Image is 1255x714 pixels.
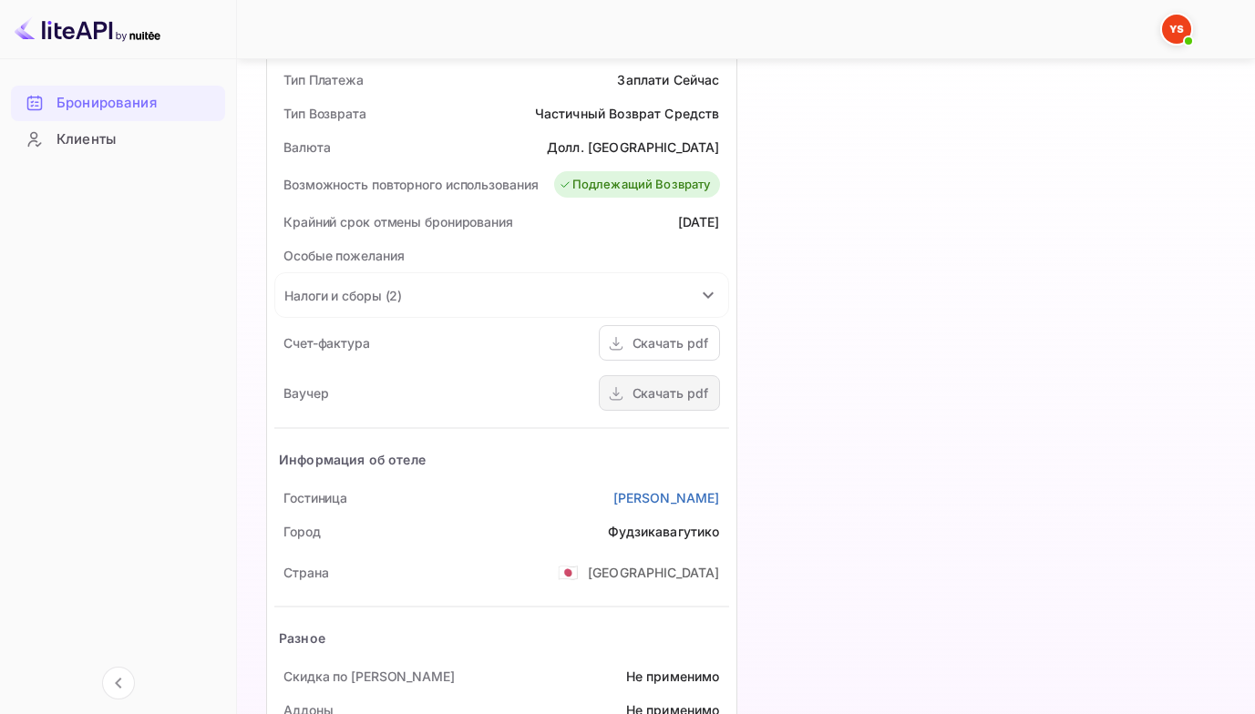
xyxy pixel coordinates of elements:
[617,72,719,87] ya-tr-span: Заплати Сейчас
[283,565,328,580] ya-tr-span: Страна
[397,288,402,303] ya-tr-span: )
[558,562,579,582] ya-tr-span: 🇯🇵
[15,15,160,44] img: Логотип LiteAPI
[11,122,225,158] div: Клиенты
[283,214,513,229] ya-tr-span: Крайний срок отмены бронирования
[613,488,720,507] a: [PERSON_NAME]
[11,86,225,121] div: Бронирования
[572,176,711,194] ya-tr-span: Подлежащий Возврату
[588,565,720,580] ya-tr-span: [GEOGRAPHIC_DATA]
[633,335,708,351] ya-tr-span: Скачать pdf
[279,452,426,467] ya-tr-span: Информация об отеле
[535,106,720,121] ya-tr-span: Частичный Возврат Средств
[283,524,321,539] ya-tr-span: Город
[11,122,225,156] a: Клиенты
[283,248,404,263] ya-tr-span: Особые пожелания
[626,668,720,684] ya-tr-span: Не применимо
[558,556,579,588] span: США
[57,129,116,150] ya-tr-span: Клиенты
[57,93,157,114] ya-tr-span: Бронирования
[283,177,538,192] ya-tr-span: Возможность повторного использования
[283,668,455,684] ya-tr-span: Скидка по [PERSON_NAME]
[284,288,389,303] ya-tr-span: Налоги и сборы (
[678,212,720,231] div: [DATE]
[633,385,708,401] ya-tr-span: Скачать pdf
[547,139,719,155] ya-tr-span: Долл. [GEOGRAPHIC_DATA]
[283,490,347,505] ya-tr-span: Гостиница
[283,72,364,87] ya-tr-span: Тип Платежа
[283,106,366,121] ya-tr-span: Тип Возврата
[279,630,325,646] ya-tr-span: Разное
[102,667,135,699] button: Свернуть навигацию
[283,139,330,155] ya-tr-span: Валюта
[11,86,225,119] a: Бронирования
[608,524,719,539] ya-tr-span: Фудзикавагутико
[1162,15,1191,44] img: Служба Поддержки Яндекса
[275,273,728,317] div: Налоги и сборы (2)
[283,385,328,401] ya-tr-span: Ваучер
[389,288,397,303] ya-tr-span: 2
[283,335,370,351] ya-tr-span: Счет-фактура
[613,490,720,505] ya-tr-span: [PERSON_NAME]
